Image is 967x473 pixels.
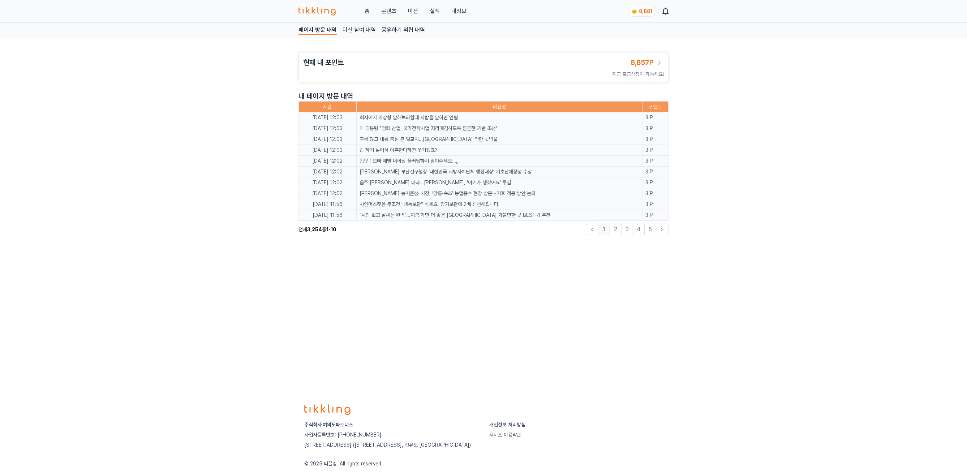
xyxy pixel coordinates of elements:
[586,224,598,235] button: <
[302,179,353,186] p: [DATE] 12:02
[656,224,669,235] button: >
[628,6,654,17] a: coin 8,881
[302,211,353,219] p: [DATE] 11:56
[360,179,639,186] a: 음주 [PERSON_NAME] 대타…[PERSON_NAME], '아기가 생겼어요' 투입
[489,422,525,427] a: 개인정보 처리방침
[302,190,353,197] p: [DATE] 12:02
[303,57,344,68] h3: 현재 내 포인트
[610,224,621,235] button: 2
[298,26,337,35] a: 페이지 방문 내역
[360,114,639,121] a: 회사에서 이상형 말해보라할때 사람을 말하면 안됨
[598,224,610,235] button: 1
[360,136,639,143] a: 구름 많고 내륙 중심 큰 일교차…[GEOGRAPHIC_DATA] 약한 빗방울
[304,441,478,448] p: [STREET_ADDRESS] ([STREET_ADDRESS], 선유도 [GEOGRAPHIC_DATA])
[360,190,639,197] a: [PERSON_NAME] 농어촌公 사장, ‘강릉·속초’ 농업용수 현장 방문···기후 적응 방안 논의
[302,114,353,121] p: [DATE] 12:03
[365,7,370,16] a: 홈
[304,421,478,428] p: 주식회사 여의도파트너스
[631,57,664,68] a: 8,857P
[304,404,351,415] img: logo
[302,125,353,132] p: [DATE] 12:03
[621,224,633,235] button: 3
[307,227,322,232] strong: 3,254
[430,7,440,16] a: 실적
[381,7,396,16] a: 콘텐츠
[302,146,353,154] p: [DATE] 12:03
[360,211,639,219] a: "사람 없고 날씨는 완벽"...지금 가면 더 좋은 [GEOGRAPHIC_DATA] 가볼만한 곳 BEST 4 추천
[642,145,669,156] td: 3 P
[642,112,669,123] td: 3 P
[299,102,357,112] th: 시간
[360,146,639,154] a: 밥 하기 싫어서 이혼한다하면 웃기겠죠?
[451,7,467,16] a: 내정보
[298,91,669,101] p: 내 페이지 방문 내역
[642,177,669,188] td: 3 P
[360,157,639,165] a: ??? : 오빠 제발 더이상 플러팅하지 말아주세요…,,
[642,199,669,210] td: 3 P
[642,134,669,145] td: 3 P
[642,102,669,112] th: 포인트
[632,9,637,14] img: coin
[331,227,336,232] strong: 10
[360,201,639,208] a: 샤인머스캣은 무조건 ''냉동보관'' 하세요, 장기보관에 2배 신선해집니다
[642,188,669,199] td: 3 P
[302,136,353,143] p: [DATE] 12:03
[304,460,663,467] p: © 2025 티끌링. All rights reserved.
[642,156,669,167] td: 3 P
[639,8,652,14] span: 8,881
[304,431,478,438] p: 사업자등록번호: [PHONE_NUMBER]
[326,227,328,232] strong: 1
[642,123,669,134] td: 3 P
[633,224,644,235] button: 4
[644,224,656,235] button: 5
[360,168,639,176] a: [PERSON_NAME] 부산진구청장 ‘대한민국 지방자치단체 행정대상’ 기초단체장상 수상
[357,102,642,112] th: 미션명
[343,26,376,35] a: 미션 참여 내역
[298,226,336,233] p: 전체 중 -
[489,432,521,438] a: 서비스 이용약관
[408,7,418,16] button: 미션
[631,58,654,67] span: 8,857P
[612,71,664,77] span: 지금 출금신청이 가능해요!
[302,157,353,165] p: [DATE] 12:02
[302,201,353,208] p: [DATE] 11:56
[298,7,336,16] img: 티끌링
[360,125,639,132] a: 이 대통령 "영화 산업, 국가전략사업 자리매김하도록 튼튼한 기반 조성"
[382,26,425,35] a: 공유하기 적립 내역
[642,167,669,177] td: 3 P
[642,210,669,221] td: 3 P
[302,168,353,176] p: [DATE] 12:02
